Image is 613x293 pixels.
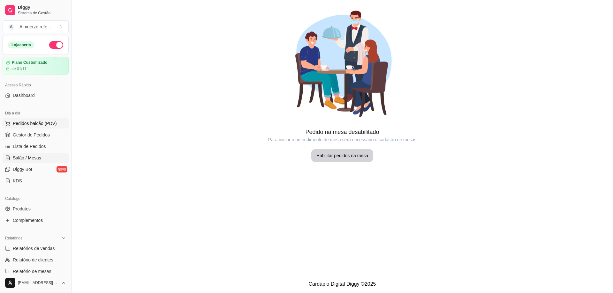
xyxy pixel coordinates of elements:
[72,128,613,136] article: Pedido na mesa desabilitado
[3,20,69,33] button: Select a team
[3,80,69,90] div: Acesso Rápido
[18,11,66,16] span: Sistema de Gestão
[3,130,69,140] a: Gestor de Pedidos
[13,120,57,127] span: Pedidos balcão (PDV)
[13,166,32,172] span: Diggy Bot
[72,136,613,143] article: Para iniciar o antendimento de mesa será necessário o cadastro de mesas
[19,24,51,30] div: Almuerzo refe ...
[13,268,51,275] span: Relatório de mesas
[49,41,63,49] button: Alterar Status
[3,3,69,18] a: DiggySistema de Gestão
[3,118,69,128] button: Pedidos balcão (PDV)
[8,41,34,48] div: Loja aberta
[3,215,69,225] a: Complementos
[18,280,58,285] span: [EMAIL_ADDRESS][DOMAIN_NAME]
[3,153,69,163] a: Salão / Mesas
[3,176,69,186] a: KDS
[3,255,69,265] a: Relatório de clientes
[13,92,35,99] span: Dashboard
[72,275,613,293] footer: Cardápio Digital Diggy © 2025
[3,204,69,214] a: Produtos
[11,66,26,71] article: até 01/11
[3,108,69,118] div: Dia a dia
[3,275,69,290] button: [EMAIL_ADDRESS][DOMAIN_NAME]
[18,5,66,11] span: Diggy
[13,217,43,223] span: Complementos
[3,194,69,204] div: Catálogo
[8,24,14,30] span: A
[13,206,31,212] span: Produtos
[13,143,46,150] span: Lista de Pedidos
[3,57,69,75] a: Plano Customizadoaté 01/11
[3,266,69,276] a: Relatório de mesas
[13,132,50,138] span: Gestor de Pedidos
[3,141,69,151] a: Lista de Pedidos
[3,164,69,174] a: Diggy Botnovo
[13,245,55,252] span: Relatórios de vendas
[13,257,53,263] span: Relatório de clientes
[13,155,41,161] span: Salão / Mesas
[3,90,69,100] a: Dashboard
[12,60,47,65] article: Plano Customizado
[13,178,22,184] span: KDS
[3,243,69,253] a: Relatórios de vendas
[311,149,373,162] button: Habilitar pedidos na mesa
[5,236,22,241] span: Relatórios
